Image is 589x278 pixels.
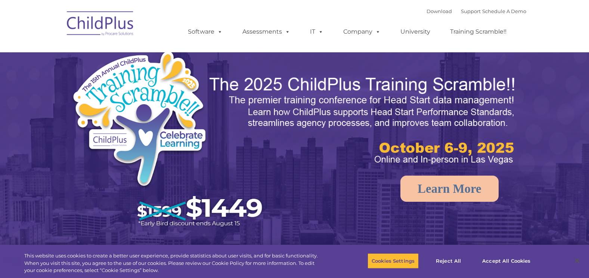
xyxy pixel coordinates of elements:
div: This website uses cookies to create a better user experience, provide statistics about user visit... [24,252,324,274]
a: University [393,24,438,39]
a: Schedule A Demo [482,8,526,14]
span: Last name [104,49,127,55]
a: Assessments [235,24,298,39]
span: Phone number [104,80,136,86]
button: Accept All Cookies [478,253,534,269]
button: Close [569,253,585,269]
a: Learn More [400,176,499,202]
a: Download [427,8,452,14]
a: Company [336,24,388,39]
button: Reject All [425,253,472,269]
a: Support [461,8,481,14]
button: Cookies Settings [368,253,419,269]
a: IT [303,24,331,39]
a: Training Scramble!! [443,24,514,39]
img: ChildPlus by Procare Solutions [63,6,138,43]
a: Software [180,24,230,39]
font: | [427,8,526,14]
